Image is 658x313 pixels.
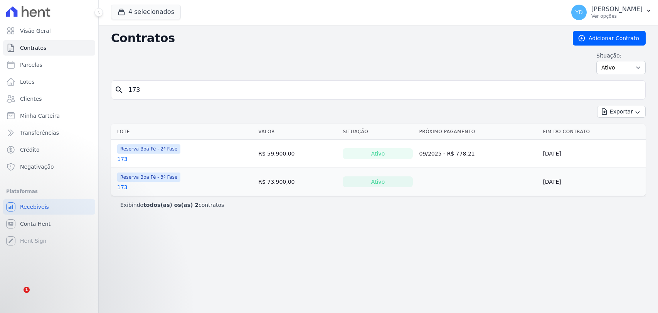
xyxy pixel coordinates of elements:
b: todos(as) os(as) 2 [143,202,199,208]
label: Situação: [596,52,646,59]
a: 173 [117,183,128,191]
div: Plataformas [6,187,92,196]
span: Minha Carteira [20,112,60,120]
span: Conta Hent [20,220,50,228]
span: Visão Geral [20,27,51,35]
p: Exibindo contratos [120,201,224,209]
span: Reserva Boa Fé - 2ª Fase [117,144,180,154]
a: Contratos [3,40,95,56]
input: Buscar por nome do lote [124,82,642,98]
a: Conta Hent [3,216,95,232]
span: Reserva Boa Fé - 3ª Fase [117,173,180,182]
a: Recebíveis [3,199,95,215]
td: R$ 73.900,00 [255,168,340,196]
span: 1 [24,287,30,293]
th: Fim do Contrato [540,124,646,140]
a: Transferências [3,125,95,140]
span: Recebíveis [20,203,49,211]
a: 09/2025 - R$ 778,21 [419,151,475,157]
a: Parcelas [3,57,95,73]
div: Ativo [343,148,413,159]
a: Negativação [3,159,95,174]
div: Ativo [343,176,413,187]
i: search [114,85,124,95]
td: [DATE] [540,168,646,196]
span: Contratos [20,44,46,52]
h2: Contratos [111,31,560,45]
span: Lotes [20,78,35,86]
td: [DATE] [540,140,646,168]
td: R$ 59.900,00 [255,140,340,168]
th: Valor [255,124,340,140]
a: Lotes [3,74,95,90]
p: Ver opções [591,13,643,19]
a: 173 [117,155,128,163]
span: Clientes [20,95,42,103]
a: Adicionar Contrato [573,31,646,46]
a: Visão Geral [3,23,95,39]
th: Situação [340,124,416,140]
a: Minha Carteira [3,108,95,124]
span: Crédito [20,146,40,154]
p: [PERSON_NAME] [591,5,643,13]
span: Negativação [20,163,54,171]
span: Parcelas [20,61,42,69]
button: Exportar [597,106,646,118]
th: Próximo Pagamento [416,124,540,140]
a: Crédito [3,142,95,157]
a: Clientes [3,91,95,107]
iframe: Intercom live chat [8,287,26,305]
button: YD [PERSON_NAME] Ver opções [565,2,658,23]
th: Lote [111,124,255,140]
span: YD [575,10,582,15]
iframe: Intercom notifications mensagem [6,238,160,292]
button: 4 selecionados [111,5,181,19]
span: Transferências [20,129,59,137]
